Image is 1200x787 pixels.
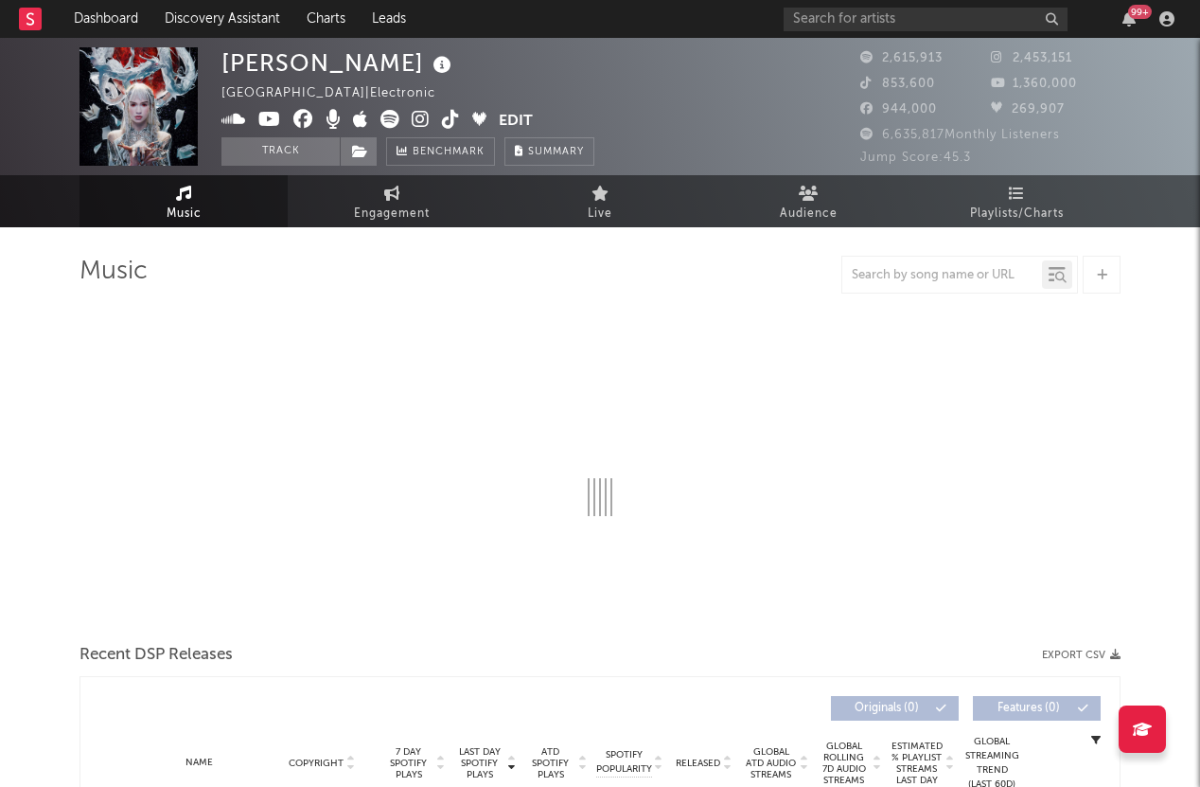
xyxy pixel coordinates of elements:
[588,203,612,225] span: Live
[386,137,495,166] a: Benchmark
[970,203,1064,225] span: Playlists/Charts
[891,741,943,786] span: Estimated % Playlist Streams Last Day
[842,268,1042,283] input: Search by song name or URL
[289,758,344,769] span: Copyright
[221,82,457,105] div: [GEOGRAPHIC_DATA] | Electronic
[831,696,959,721] button: Originals(0)
[413,141,485,164] span: Benchmark
[818,741,870,786] span: Global Rolling 7D Audio Streams
[596,748,652,777] span: Spotify Popularity
[745,746,797,780] span: Global ATD Audio Streams
[167,203,202,225] span: Music
[454,746,504,780] span: Last Day Spotify Plays
[991,78,1077,90] span: 1,360,000
[860,78,935,90] span: 853,600
[221,47,456,79] div: [PERSON_NAME]
[528,147,584,157] span: Summary
[525,746,575,780] span: ATD Spotify Plays
[860,152,971,164] span: Jump Score: 45.3
[860,103,937,116] span: 944,000
[1042,650,1121,661] button: Export CSV
[79,175,288,227] a: Music
[973,696,1101,721] button: Features(0)
[137,756,261,770] div: Name
[985,703,1072,714] span: Features ( 0 )
[499,110,533,134] button: Edit
[1128,5,1152,19] div: 99 +
[1122,11,1136,27] button: 99+
[991,52,1072,64] span: 2,453,151
[860,129,1060,141] span: 6,635,817 Monthly Listeners
[496,175,704,227] a: Live
[991,103,1065,116] span: 269,907
[383,746,433,780] span: 7 Day Spotify Plays
[354,203,430,225] span: Engagement
[221,137,340,166] button: Track
[504,137,594,166] button: Summary
[676,758,720,769] span: Released
[704,175,912,227] a: Audience
[784,8,1068,31] input: Search for artists
[843,703,930,714] span: Originals ( 0 )
[860,52,943,64] span: 2,615,913
[912,175,1121,227] a: Playlists/Charts
[780,203,838,225] span: Audience
[79,644,233,667] span: Recent DSP Releases
[288,175,496,227] a: Engagement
